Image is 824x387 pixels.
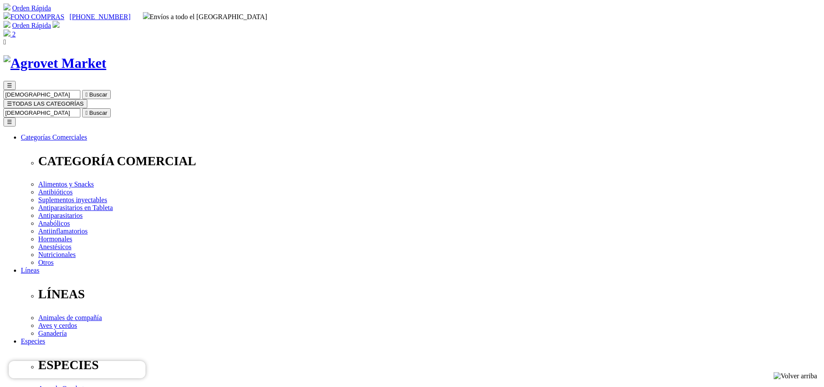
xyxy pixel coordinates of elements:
img: shopping-cart.svg [3,3,10,10]
button:  Buscar [82,108,111,117]
a: Anestésicos [38,243,71,250]
button:  Buscar [82,90,111,99]
img: phone.svg [3,12,10,19]
a: FONO COMPRAS [3,13,64,20]
a: Suplementos inyectables [38,196,107,204]
a: Ganadería [38,330,67,337]
a: Alimentos y Snacks [38,180,94,188]
span: ☰ [7,82,12,89]
a: Antibióticos [38,188,73,196]
a: Aves y cerdos [38,322,77,329]
a: Nutricionales [38,251,76,258]
span: Buscar [89,91,107,98]
span: 2 [12,30,16,38]
a: Orden Rápida [12,4,51,12]
button: ☰ [3,117,16,127]
a: Categorías Comerciales [21,133,87,141]
i:  [86,110,88,116]
a: Líneas [21,267,40,274]
button: ☰TODAS LAS CATEGORÍAS [3,99,87,108]
a: Animales de compañía [38,314,102,321]
input: Buscar [3,90,80,99]
p: LÍNEAS [38,287,821,301]
img: Agrovet Market [3,55,106,71]
a: Antiinflamatorios [38,227,88,235]
a: Otros [38,259,54,266]
span: Buscar [89,110,107,116]
a: 2 [3,30,16,38]
i:  [3,38,6,46]
span: ☰ [7,100,12,107]
p: CATEGORÍA COMERCIAL [38,154,821,168]
a: Acceda a su cuenta de cliente [53,22,60,29]
img: shopping-bag.svg [3,30,10,37]
a: Especies [21,337,45,345]
img: shopping-cart.svg [3,21,10,28]
span: Envíos a todo el [GEOGRAPHIC_DATA] [143,13,268,20]
a: [PHONE_NUMBER] [69,13,130,20]
button: ☰ [3,81,16,90]
img: user.svg [53,21,60,28]
input: Buscar [3,108,80,117]
i:  [86,91,88,98]
a: Antiparasitarios [38,212,83,219]
a: Hormonales [38,235,72,243]
p: ESPECIES [38,358,821,372]
a: Orden Rápida [12,22,51,29]
img: Volver arriba [774,372,817,380]
a: Antiparasitarios en Tableta [38,204,113,211]
a: Anabólicos [38,220,70,227]
iframe: Brevo live chat [9,361,146,378]
img: delivery-truck.svg [143,12,150,19]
